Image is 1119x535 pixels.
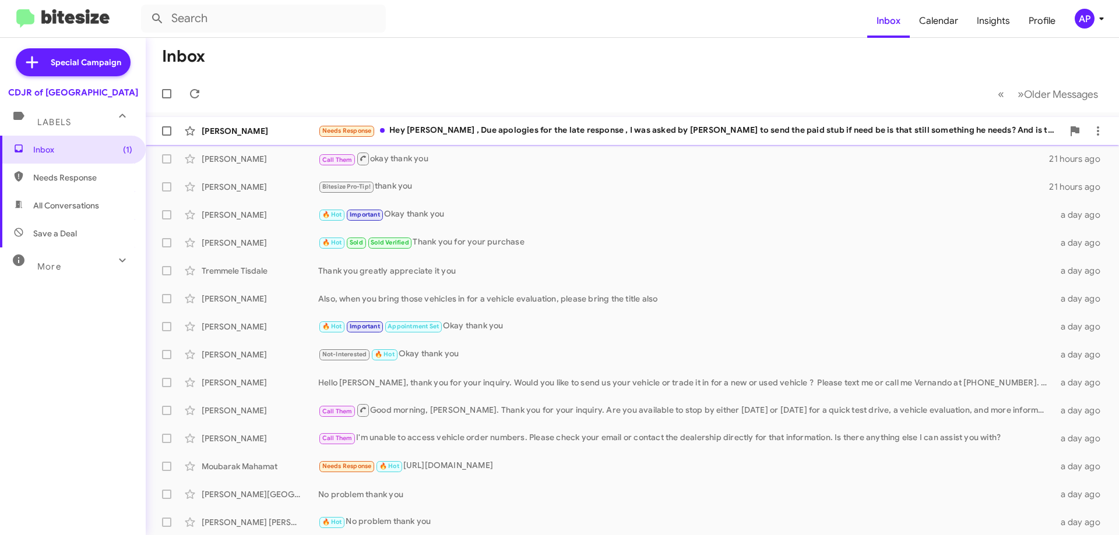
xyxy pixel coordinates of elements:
div: CDJR of [GEOGRAPHIC_DATA] [8,87,138,98]
div: Thank you greatly appreciate it you [318,265,1054,277]
div: Thank you for your purchase [318,236,1054,249]
div: [PERSON_NAME] [202,405,318,416]
div: [PERSON_NAME][GEOGRAPHIC_DATA] [202,488,318,500]
button: AP [1065,9,1106,29]
div: Also, when you bring those vehicles in for a vehicle evaluation, please bring the title also [318,293,1054,304]
span: Important [350,211,380,218]
span: Needs Response [322,462,372,470]
span: 🔥 Hot [322,323,342,330]
a: Calendar [910,4,967,38]
div: Good morning, [PERSON_NAME]. Thank you for your inquiry. Are you available to stop by either [DAT... [318,403,1054,417]
div: okay thank you [318,151,1049,166]
div: [URL][DOMAIN_NAME] [318,459,1054,473]
span: Needs Response [322,127,372,134]
span: Sold [350,239,363,246]
div: I'm unable to access vehicle order numbers. Please check your email or contact the dealership dir... [318,431,1054,445]
div: [PERSON_NAME] [202,125,318,137]
span: Call Them [322,156,353,164]
span: All Conversations [33,200,99,211]
span: 🔥 Hot [375,350,395,358]
div: a day ago [1054,349,1110,360]
span: Important [350,323,380,330]
span: Inbox [33,144,132,155]
div: [PERSON_NAME] [202,321,318,332]
div: a day ago [1054,460,1110,472]
div: [PERSON_NAME] [202,181,318,193]
span: » [1018,87,1024,101]
div: a day ago [1054,209,1110,221]
div: a day ago [1054,433,1110,444]
span: Call Them [322,408,353,415]
div: Hello [PERSON_NAME], thank you for your inquiry. Would you like to send us your vehicle or trade ... [318,377,1054,388]
span: 🔥 Hot [379,462,399,470]
span: 🔥 Hot [322,211,342,218]
div: Tremmele Tisdale [202,265,318,277]
span: Save a Deal [33,228,77,239]
div: a day ago [1054,237,1110,249]
div: [PERSON_NAME] [202,349,318,360]
span: (1) [123,144,132,155]
div: a day ago [1054,265,1110,277]
div: a day ago [1054,377,1110,388]
button: Previous [991,82,1011,106]
span: 🔥 Hot [322,239,342,246]
span: Sold Verified [371,239,409,246]
span: Appointment Set [388,323,439,330]
div: 21 hours ago [1049,153,1110,165]
nav: Page navigation example [991,82,1105,106]
span: « [998,87,1004,101]
span: Older Messages [1024,88,1098,101]
a: Special Campaign [16,48,131,76]
span: 🔥 Hot [322,518,342,526]
div: a day ago [1054,405,1110,416]
span: Special Campaign [51,56,121,68]
a: Inbox [867,4,910,38]
div: No problem thank you [318,515,1054,529]
div: AP [1075,9,1095,29]
div: Okay thank you [318,348,1054,361]
button: Next [1011,82,1105,106]
div: [PERSON_NAME] [202,153,318,165]
span: Bitesize Pro-Tip! [322,183,371,190]
div: [PERSON_NAME] [202,293,318,304]
div: [PERSON_NAME] [202,237,318,249]
div: Moubarak Mahamat [202,460,318,472]
div: Okay thank you [318,208,1054,221]
span: Call Them [322,434,353,442]
div: a day ago [1054,293,1110,304]
span: More [37,261,61,272]
a: Insights [967,4,1019,38]
div: [PERSON_NAME] [202,209,318,221]
div: a day ago [1054,321,1110,332]
div: [PERSON_NAME] [202,433,318,444]
div: a day ago [1054,488,1110,500]
h1: Inbox [162,47,205,66]
div: a day ago [1054,516,1110,528]
span: Labels [37,117,71,127]
div: thank you [318,180,1049,193]
div: Okay thank you [318,320,1054,333]
div: No problem thank you [318,488,1054,500]
input: Search [141,5,386,33]
div: 21 hours ago [1049,181,1110,193]
div: Hey [PERSON_NAME] , Due apologies for the late response , I was asked by [PERSON_NAME] to send th... [318,124,1063,137]
span: Not-Interested [322,350,367,358]
a: Profile [1019,4,1065,38]
div: [PERSON_NAME] [PERSON_NAME] [202,516,318,528]
div: [PERSON_NAME] [202,377,318,388]
span: Needs Response [33,172,132,183]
